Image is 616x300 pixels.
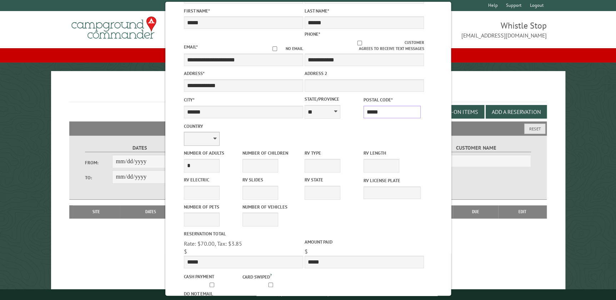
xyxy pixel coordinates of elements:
label: Number of Children [242,150,300,156]
th: Due [453,205,498,218]
small: © Campground Commander LLC. All rights reserved. [268,292,349,297]
label: RV Slides [242,176,300,183]
label: No email [264,46,303,52]
label: Postal Code [363,96,420,103]
label: First Name [184,7,303,14]
th: Edit [498,205,547,218]
span: $ [184,248,187,255]
label: RV Electric [184,176,241,183]
label: RV Length [363,150,420,156]
span: Rate: $70.00, Tax: $3.85 [184,240,242,247]
label: Customer Name [421,144,531,152]
label: Do not email [184,290,241,297]
a: ? [270,272,272,277]
label: To: [85,174,112,181]
label: Email [184,44,197,50]
button: Add a Reservation [486,105,547,119]
th: Dates [120,205,182,218]
label: RV State [305,176,362,183]
label: Phone [305,31,320,37]
label: Country [184,123,303,130]
label: Reservation Total [184,230,303,237]
span: $ [305,248,308,255]
label: Customer agrees to receive text messages [305,40,424,52]
input: No email [264,46,286,51]
label: Dates [85,144,195,152]
button: Reset [524,124,545,134]
label: RV Type [305,150,362,156]
th: Site [73,205,120,218]
label: Address 2 [305,70,424,77]
label: From: [85,159,112,166]
label: Last Name [305,7,424,14]
label: Cash payment [184,273,241,280]
label: Number of Adults [184,150,241,156]
label: State/Province [305,96,362,102]
button: Edit Add-on Items [423,105,484,119]
label: RV License Plate [363,177,420,184]
input: Customer agrees to receive text messages [315,41,404,45]
label: Amount paid [305,239,424,245]
label: Number of Pets [184,204,241,210]
img: Campground Commander [69,14,159,42]
label: City [184,96,303,103]
h2: Filters [69,121,547,135]
label: Address [184,70,303,77]
label: Card swiped [242,272,300,280]
h1: Reservations [69,82,547,102]
label: Number of Vehicles [242,204,300,210]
